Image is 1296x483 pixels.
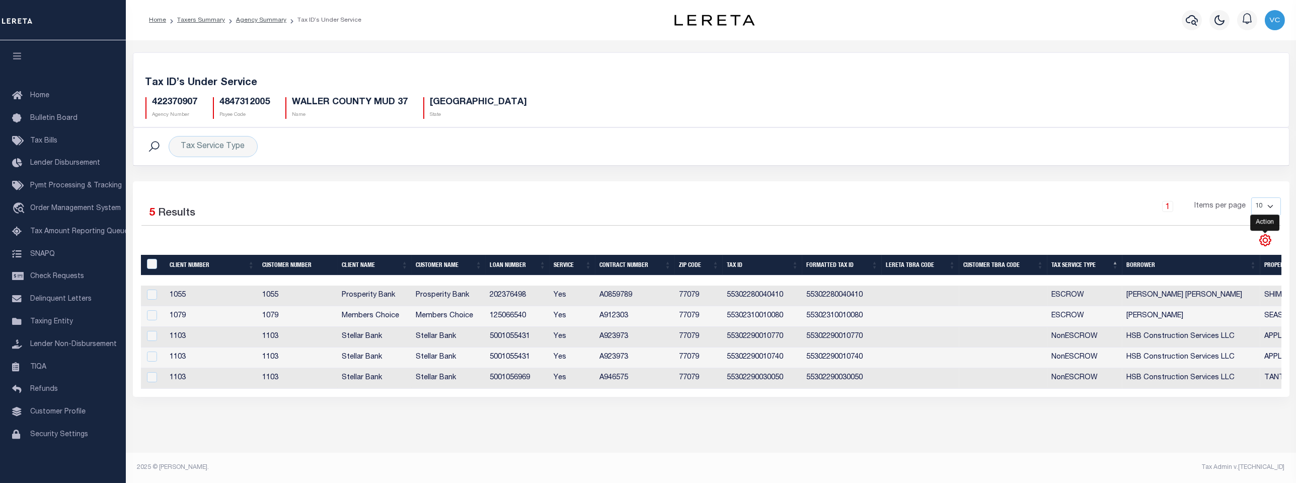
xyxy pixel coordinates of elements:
td: Members Choice [338,306,412,327]
img: logo-dark.svg [674,15,755,26]
td: 77079 [675,368,723,389]
td: 77079 [675,348,723,368]
span: Security Settings [30,431,88,438]
th: Contract Number: activate to sort column ascending [595,255,675,275]
td: 202376498 [486,286,550,306]
td: 1079 [166,306,258,327]
td: 55302280040410 [723,286,802,306]
span: Tax Bills [30,137,57,145]
h5: [GEOGRAPHIC_DATA] [430,97,527,108]
td: Stellar Bank [412,348,486,368]
h5: 4847312005 [220,97,270,108]
a: Agency Summary [236,17,286,23]
h5: 422370907 [153,97,198,108]
td: [PERSON_NAME] [1122,306,1260,327]
span: SNAPQ [30,250,55,257]
th: Customer Name: activate to sort column ascending [412,255,486,275]
span: Lender Non-Disbursement [30,341,117,348]
td: 1103 [166,348,258,368]
td: ESCROW [1047,286,1122,306]
td: 1103 [258,348,338,368]
td: Stellar Bank [412,368,486,389]
span: Bulletin Board [30,115,78,122]
td: NonESCROW [1047,327,1122,348]
p: Name [292,111,408,119]
td: Yes [550,348,595,368]
td: [PERSON_NAME] [PERSON_NAME] [1122,286,1260,306]
div: Action [1250,215,1279,231]
td: 77079 [675,306,723,327]
a: Home [149,17,166,23]
span: Lender Disbursement [30,160,100,167]
td: 5001056969 [486,368,550,389]
th: Customer Number [258,255,338,275]
td: 5001055431 [486,327,550,348]
td: 55302290010740 [802,348,882,368]
i: travel_explore [12,202,28,216]
th: Tax Service Type: activate to sort column descending [1047,255,1122,275]
td: 1103 [166,368,258,389]
td: 77079 [675,327,723,348]
th: Client Name: activate to sort column ascending [338,255,412,275]
td: Stellar Bank [412,327,486,348]
p: Payee Code [220,111,270,119]
td: NonESCROW [1047,348,1122,368]
td: 55302290010770 [802,327,882,348]
td: 1103 [258,327,338,348]
td: 5001055431 [486,348,550,368]
td: Prosperity Bank [338,286,412,306]
td: 1103 [166,327,258,348]
th: &nbsp; [141,255,166,275]
label: Results [159,205,196,222]
span: Refunds [30,386,58,393]
td: 55302310010080 [802,306,882,327]
span: TIQA [30,363,46,370]
span: Order Management System [30,205,121,212]
span: Items per page [1195,201,1246,212]
span: Check Requests [30,273,84,280]
td: HSB Construction Services LLC [1122,348,1260,368]
td: A923973 [595,348,675,368]
div: Tax Service Type [169,136,258,157]
td: 1079 [258,306,338,327]
td: 55302290030050 [802,368,882,389]
img: svg+xml;base64,PHN2ZyB4bWxucz0iaHR0cDovL3d3dy53My5vcmcvMjAwMC9zdmciIHBvaW50ZXItZXZlbnRzPSJub25lIi... [1265,10,1285,30]
th: Zip Code: activate to sort column ascending [675,255,723,275]
td: Stellar Bank [338,348,412,368]
td: 55302280040410 [802,286,882,306]
th: Tax ID: activate to sort column ascending [723,255,802,275]
th: Service: activate to sort column ascending [550,255,595,275]
div: Tax Admin v.[TECHNICAL_ID] [719,463,1285,472]
td: A912303 [595,306,675,327]
td: 1103 [258,368,338,389]
td: 1055 [166,286,258,306]
th: Formatted Tax ID: activate to sort column ascending [802,255,882,275]
td: Stellar Bank [338,327,412,348]
p: State [430,111,527,119]
li: Tax ID’s Under Service [286,16,361,25]
p: Agency Number [153,111,198,119]
td: A923973 [595,327,675,348]
td: 125066540 [486,306,550,327]
a: Taxers Summary [177,17,225,23]
span: Home [30,92,49,99]
td: Yes [550,306,595,327]
span: Taxing Entity [30,318,73,325]
td: 55302290030050 [723,368,802,389]
th: Customer TBRA Code: activate to sort column ascending [959,255,1047,275]
div: 2025 © [PERSON_NAME]. [130,463,711,472]
span: Tax Amount Reporting Queue [30,228,128,235]
td: Yes [550,286,595,306]
span: Customer Profile [30,408,86,416]
td: Yes [550,327,595,348]
span: Pymt Processing & Tracking [30,182,122,189]
span: Delinquent Letters [30,296,92,303]
span: 5 [149,208,156,219]
td: Yes [550,368,595,389]
a: 1 [1162,201,1173,212]
td: Members Choice [412,306,486,327]
h5: Tax ID’s Under Service [145,77,1277,89]
td: HSB Construction Services LLC [1122,368,1260,389]
td: 55302290010740 [723,348,802,368]
td: 1055 [258,286,338,306]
